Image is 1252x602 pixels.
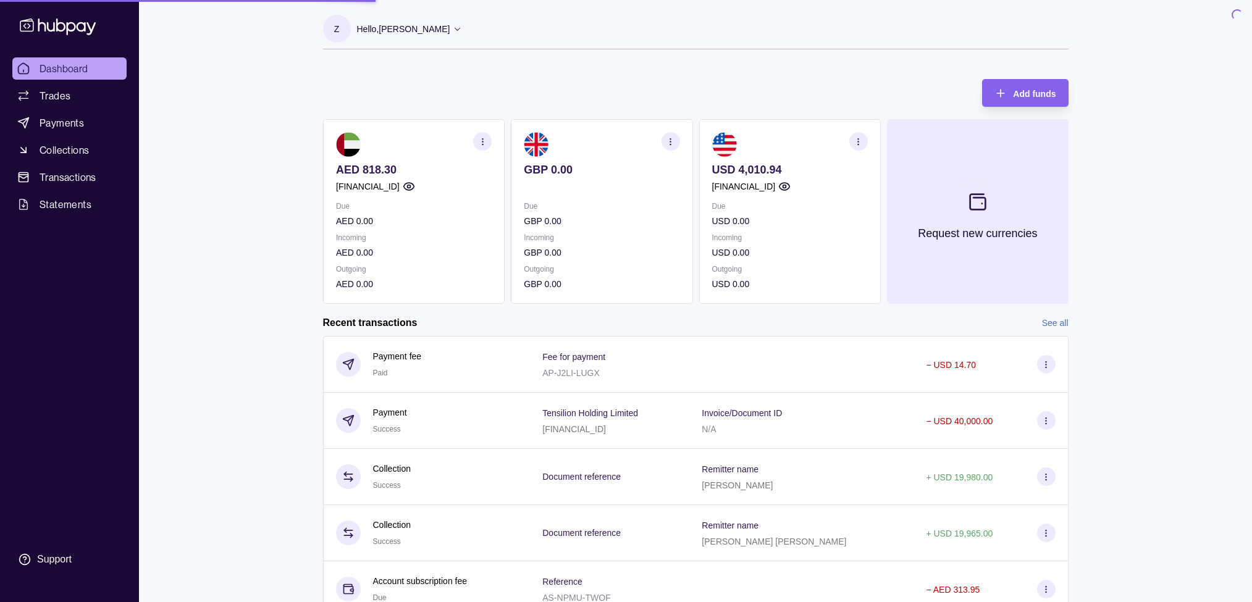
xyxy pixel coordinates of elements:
p: Outgoing [712,262,867,276]
span: Trades [40,88,70,103]
span: Payments [40,115,84,130]
h2: Recent transactions [323,316,418,330]
p: [FINANCIAL_ID] [336,180,400,193]
div: Support [37,553,72,566]
p: + USD 19,980.00 [926,472,993,482]
p: GBP 0.00 [524,214,679,228]
p: Document reference [542,528,621,538]
p: Payment fee [373,349,422,363]
p: − USD 14.70 [926,360,976,370]
span: Success [373,537,401,546]
p: [FINANCIAL_ID] [712,180,775,193]
button: Request new currencies [886,119,1068,304]
img: us [712,132,736,157]
a: Dashboard [12,57,127,80]
p: − AED 313.95 [926,585,980,595]
p: USD 0.00 [712,246,867,259]
p: AED 0.00 [336,246,492,259]
p: Payment [373,406,407,419]
p: Incoming [712,231,867,245]
p: Hello, [PERSON_NAME] [357,22,450,36]
p: Remitter name [702,520,758,530]
p: AED 0.00 [336,214,492,228]
p: AED 818.30 [336,163,492,177]
p: USD 0.00 [712,214,867,228]
p: Due [524,199,679,213]
p: AED 0.00 [336,277,492,291]
p: Document reference [542,472,621,482]
span: Collections [40,143,89,157]
p: AP-J2LI-LUGX [542,368,600,378]
img: gb [524,132,548,157]
p: Outgoing [336,262,492,276]
p: N/A [702,424,716,434]
span: Transactions [40,170,96,185]
p: + USD 19,965.00 [926,529,993,538]
p: Incoming [524,231,679,245]
p: Fee for payment [542,352,605,362]
p: [FINANCIAL_ID] [542,424,606,434]
span: Success [373,481,401,490]
span: Dashboard [40,61,88,76]
p: Remitter name [702,464,758,474]
p: Collection [373,518,411,532]
p: Due [712,199,867,213]
span: Paid [373,369,388,377]
p: Account subscription fee [373,574,468,588]
span: Success [373,425,401,433]
p: Reference [542,577,582,587]
p: USD 4,010.94 [712,163,867,177]
p: − USD 40,000.00 [926,416,993,426]
a: Support [12,546,127,572]
a: Collections [12,139,127,161]
p: Collection [373,462,411,475]
span: Add funds [1013,89,1056,99]
a: Transactions [12,166,127,188]
p: GBP 0.00 [524,277,679,291]
p: USD 0.00 [712,277,867,291]
img: ae [336,132,361,157]
p: [PERSON_NAME] [702,480,773,490]
span: Statements [40,197,91,212]
button: Add funds [982,79,1068,107]
p: Outgoing [524,262,679,276]
a: Statements [12,193,127,215]
p: Incoming [336,231,492,245]
p: Tensilion Holding Limited [542,408,638,418]
p: [PERSON_NAME] [PERSON_NAME] [702,537,846,546]
a: Trades [12,85,127,107]
p: Request new currencies [918,227,1037,240]
p: Invoice/Document ID [702,408,782,418]
span: Due [373,593,387,602]
a: Payments [12,112,127,134]
a: See all [1042,316,1069,330]
p: Z [334,22,340,36]
p: GBP 0.00 [524,246,679,259]
p: GBP 0.00 [524,163,679,177]
p: Due [336,199,492,213]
